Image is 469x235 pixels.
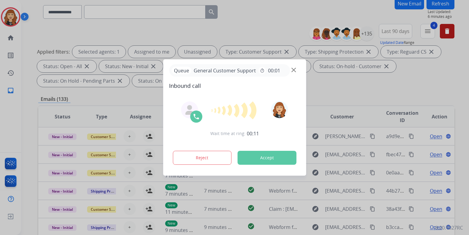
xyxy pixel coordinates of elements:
[435,224,463,231] p: 0.20.1027RC
[291,68,296,72] img: close-button
[260,68,264,73] mat-icon: timer
[271,101,288,118] img: avatar
[192,113,200,120] img: call-icon
[185,105,194,115] img: agent-avatar
[173,151,232,165] button: Reject
[268,67,280,74] span: 00:01
[191,67,258,74] span: General Customer Support
[169,81,300,90] span: Inbound call
[210,131,246,137] span: Wait time at ring:
[172,67,191,74] p: Queue
[237,151,296,165] button: Accept
[247,130,259,137] span: 00:11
